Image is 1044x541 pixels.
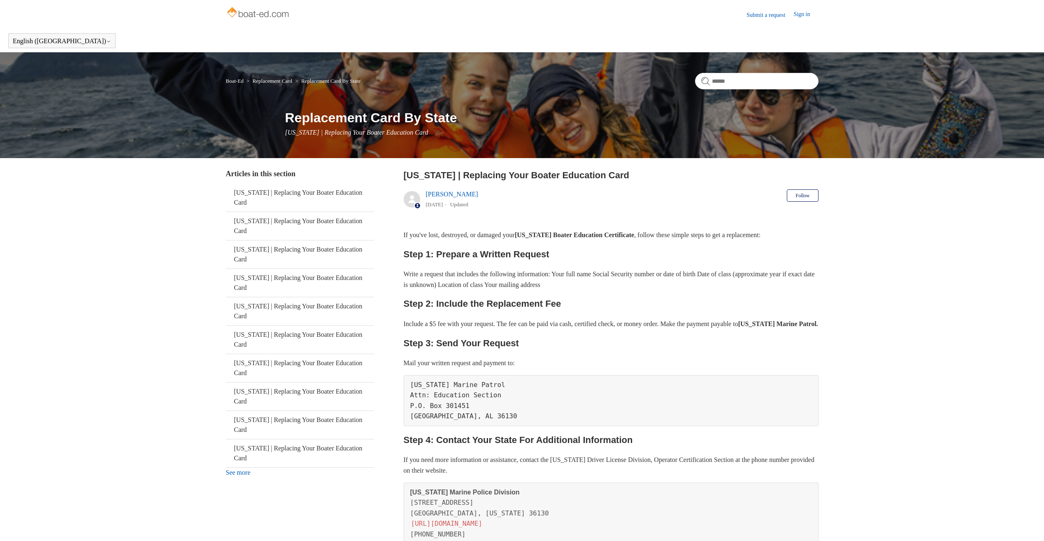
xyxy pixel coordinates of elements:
[226,78,244,84] a: Boat-Ed
[404,375,818,426] pre: [US_STATE] Marine Patrol Attn: Education Section P.O. Box 301451 [GEOGRAPHIC_DATA], AL 36130
[404,319,818,329] p: Include a $5 fee with your request. The fee can be paid via cash, certified check, or money order...
[245,78,293,84] li: Replacement Card
[226,5,291,21] img: Boat-Ed Help Center home page
[404,455,818,476] p: If you need more information or assistance, contact the [US_STATE] Driver License Division, Opera...
[226,354,374,382] a: [US_STATE] | Replacing Your Boater Education Card
[226,411,374,439] a: [US_STATE] | Replacing Your Boater Education Card
[226,297,374,325] a: [US_STATE] | Replacing Your Boater Education Card
[404,168,818,182] h2: Alabama | Replacing Your Boater Education Card
[404,296,818,311] h2: Step 2: Include the Replacement Fee
[226,170,295,178] span: Articles in this section
[404,433,818,447] h2: Step 4: Contact Your State For Additional Information
[226,439,374,467] a: [US_STATE] | Replacing Your Boater Education Card
[293,78,360,84] li: Replacement Card By State
[450,201,468,208] li: Updated
[410,530,466,538] span: [PHONE_NUMBER]
[410,519,483,528] a: [URL][DOMAIN_NAME]
[226,469,251,476] a: See more
[404,230,818,240] p: If you've lost, destroyed, or damaged your , follow these simple steps to get a replacement:
[253,78,292,84] a: Replacement Card
[695,73,818,89] input: Search
[787,189,818,202] button: Follow Article
[404,247,818,261] h2: Step 1: Prepare a Written Request
[226,269,374,297] a: [US_STATE] | Replacing Your Boater Education Card
[226,212,374,240] a: [US_STATE] | Replacing Your Boater Education Card
[426,191,478,198] a: [PERSON_NAME]
[226,184,374,212] a: [US_STATE] | Replacing Your Boater Education Card
[410,489,520,496] span: [US_STATE] Marine Police Division
[410,499,474,506] span: [STREET_ADDRESS]
[226,382,374,410] a: [US_STATE] | Replacing Your Boater Education Card
[226,326,374,354] a: [US_STATE] | Replacing Your Boater Education Card
[404,336,818,350] h2: Step 3: Send Your Request
[1016,513,1038,535] div: Live chat
[226,78,245,84] li: Boat-Ed
[746,11,793,19] a: Submit a request
[226,240,374,268] a: [US_STATE] | Replacing Your Boater Education Card
[404,358,818,368] p: Mail your written request and payment to:
[426,201,443,208] time: 05/24/2024, 11:01
[301,78,360,84] a: Replacement Card By State
[404,269,818,290] p: Write a request that includes the following information: Your full name Social Security number or...
[515,231,634,238] strong: [US_STATE] Boater Education Certificate
[285,108,818,128] h1: Replacement Card By State
[285,129,428,136] span: [US_STATE] | Replacing Your Boater Education Card
[793,10,818,20] a: Sign in
[410,509,549,517] span: [GEOGRAPHIC_DATA], [US_STATE] 36130
[738,320,818,327] strong: [US_STATE] Marine Patrol.
[13,37,111,45] button: English ([GEOGRAPHIC_DATA])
